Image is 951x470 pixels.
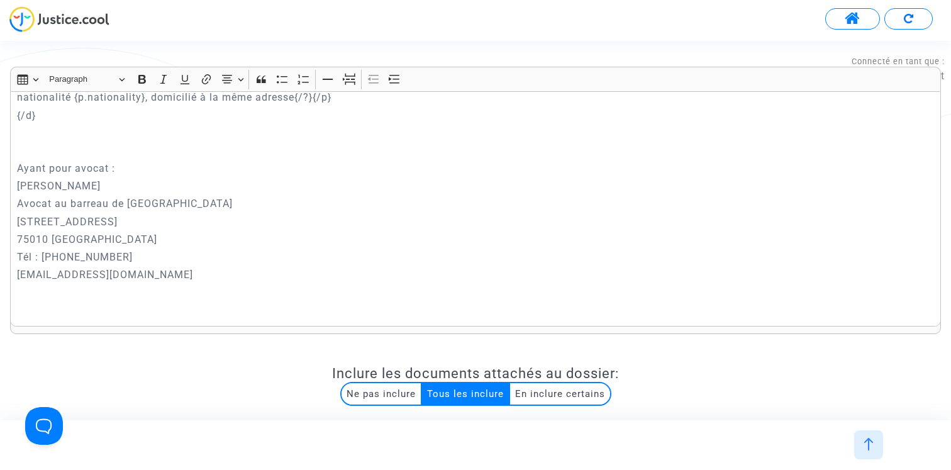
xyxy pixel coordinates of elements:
[43,70,130,89] button: Paragraph
[904,14,913,23] img: Recommencer le formulaire
[9,6,109,32] img: jc-logo.svg
[10,91,941,327] div: Rich Text Editor, main
[25,407,63,445] iframe: Help Scout Beacon - Open
[10,67,941,91] div: Editor toolbar
[49,72,114,87] span: Paragraph
[825,8,880,30] button: Accéder à mon espace utilisateur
